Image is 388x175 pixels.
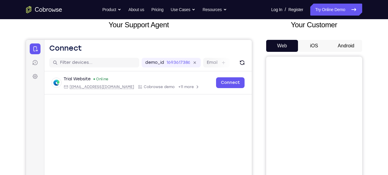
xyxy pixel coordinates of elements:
[310,4,362,16] a: Try Online Demo
[288,4,303,16] a: Register
[128,4,144,16] a: About us
[38,45,108,49] div: Email
[330,40,362,52] button: Android
[190,37,218,48] a: Connect
[118,45,149,49] span: Cobrowse demo
[266,19,362,30] h2: Your Customer
[112,45,149,49] div: App
[271,4,282,16] a: Log In
[152,45,168,49] span: +11 more
[298,40,330,52] button: iOS
[285,6,286,13] span: /
[203,4,227,16] button: Resources
[266,40,298,52] button: Web
[151,4,163,16] a: Pricing
[102,4,121,16] button: Product
[44,45,108,49] span: web@example.com
[26,6,62,13] a: Go to the home page
[171,4,195,16] button: Use Cases
[26,19,252,30] h2: Your Support Agent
